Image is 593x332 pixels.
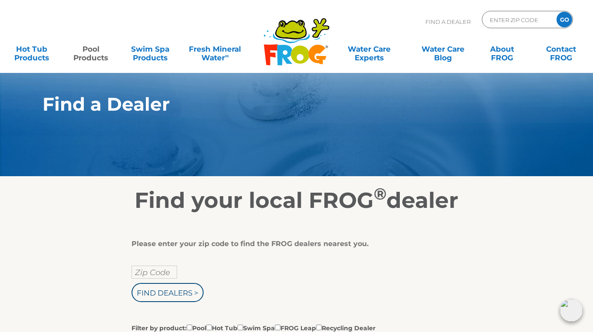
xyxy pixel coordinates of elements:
[425,11,471,33] p: Find A Dealer
[127,40,173,58] a: Swim SpaProducts
[9,40,55,58] a: Hot TubProducts
[316,325,322,330] input: Filter by product:PoolHot TubSwim SpaFROG LeapRecycling Dealer
[420,40,466,58] a: Water CareBlog
[43,94,510,115] h1: Find a Dealer
[479,40,525,58] a: AboutFROG
[132,240,455,248] div: Please enter your zip code to find the FROG dealers nearest you.
[275,325,280,330] input: Filter by product:PoolHot TubSwim SpaFROG LeapRecycling Dealer
[489,13,547,26] input: Zip Code Form
[206,325,212,330] input: Filter by product:PoolHot TubSwim SpaFROG LeapRecycling Dealer
[132,283,204,302] input: Find Dealers >
[374,184,386,204] sup: ®
[332,40,406,58] a: Water CareExperts
[187,325,192,330] input: Filter by product:PoolHot TubSwim SpaFROG LeapRecycling Dealer
[560,299,583,322] img: openIcon
[237,325,243,330] input: Filter by product:PoolHot TubSwim SpaFROG LeapRecycling Dealer
[68,40,114,58] a: PoolProducts
[186,40,244,58] a: Fresh MineralWater∞
[225,53,229,59] sup: ∞
[538,40,584,58] a: ContactFROG
[557,12,572,27] input: GO
[30,187,563,214] h2: Find your local FROG dealer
